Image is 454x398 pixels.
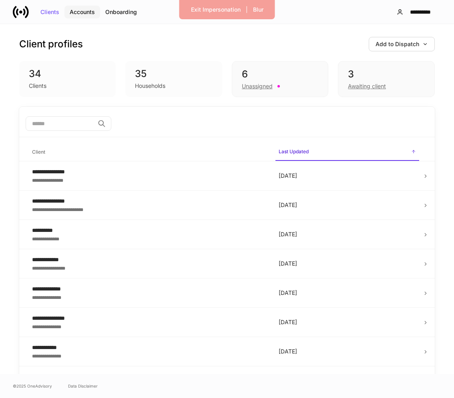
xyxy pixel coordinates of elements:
[279,230,416,238] p: [DATE]
[68,383,98,389] a: Data Disclaimer
[242,82,273,90] div: Unassigned
[279,148,309,155] h6: Last Updated
[64,6,100,18] button: Accounts
[186,3,246,16] button: Exit Impersonation
[253,7,263,12] div: Blur
[35,6,64,18] button: Clients
[275,144,419,161] span: Last Updated
[348,68,425,81] div: 3
[105,9,137,15] div: Onboarding
[13,383,52,389] span: © 2025 OneAdvisory
[279,201,416,209] p: [DATE]
[369,37,435,51] button: Add to Dispatch
[32,148,45,156] h6: Client
[29,67,106,80] div: 34
[348,82,386,90] div: Awaiting client
[279,318,416,326] p: [DATE]
[191,7,241,12] div: Exit Impersonation
[279,289,416,297] p: [DATE]
[29,82,46,90] div: Clients
[242,68,319,81] div: 6
[135,67,212,80] div: 35
[232,61,329,97] div: 6Unassigned
[70,9,95,15] div: Accounts
[248,3,269,16] button: Blur
[376,41,428,47] div: Add to Dispatch
[100,6,142,18] button: Onboarding
[338,61,435,97] div: 3Awaiting client
[40,9,59,15] div: Clients
[279,347,416,355] p: [DATE]
[135,82,165,90] div: Households
[19,38,83,51] h3: Client profiles
[279,260,416,268] p: [DATE]
[279,172,416,180] p: [DATE]
[29,144,269,160] span: Client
